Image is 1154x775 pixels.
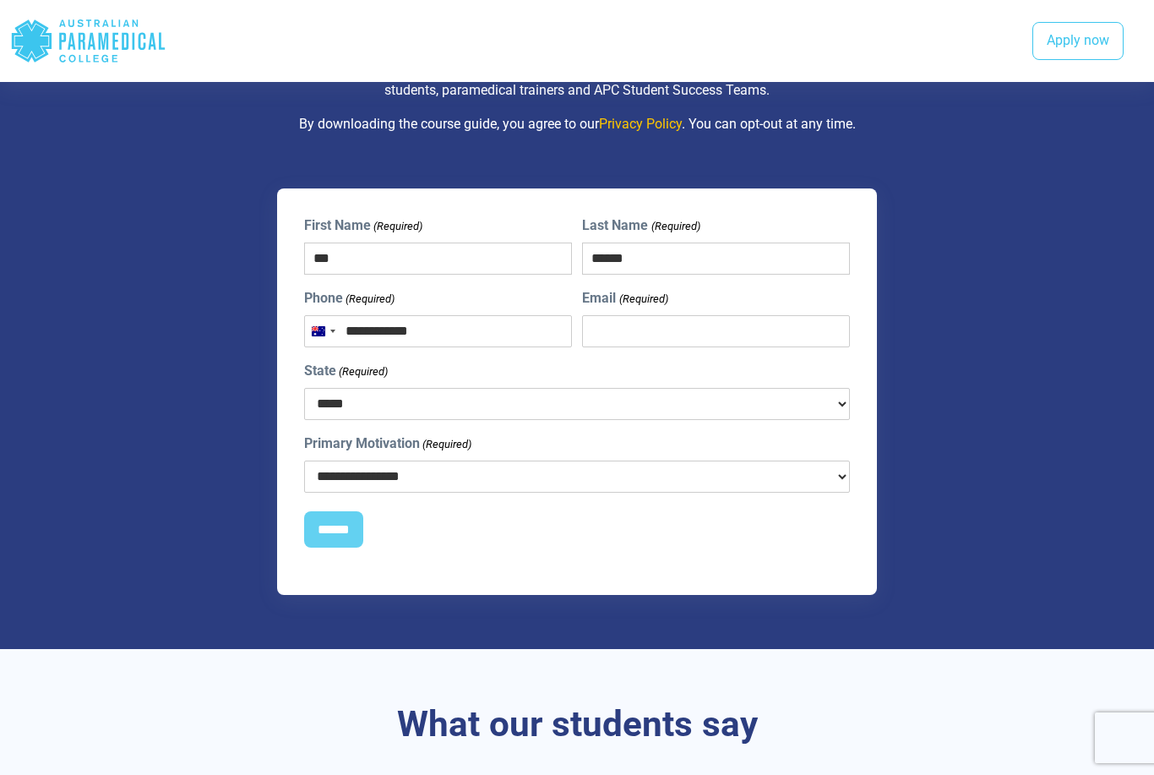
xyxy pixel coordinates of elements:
[618,291,668,308] span: (Required)
[304,216,422,236] label: First Name
[1032,22,1124,61] a: Apply now
[599,116,682,132] a: Privacy Policy
[650,218,700,235] span: (Required)
[95,114,1059,134] p: By downloading the course guide, you agree to our . You can opt-out at any time.
[582,288,667,308] label: Email
[345,291,395,308] span: (Required)
[304,434,471,454] label: Primary Motivation
[304,288,395,308] label: Phone
[373,218,423,235] span: (Required)
[304,361,388,381] label: State
[10,14,166,68] div: Australian Paramedical College
[305,316,340,347] button: Selected country
[582,216,699,236] label: Last Name
[338,363,389,380] span: (Required)
[422,436,472,453] span: (Required)
[95,703,1059,746] h3: What our students say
